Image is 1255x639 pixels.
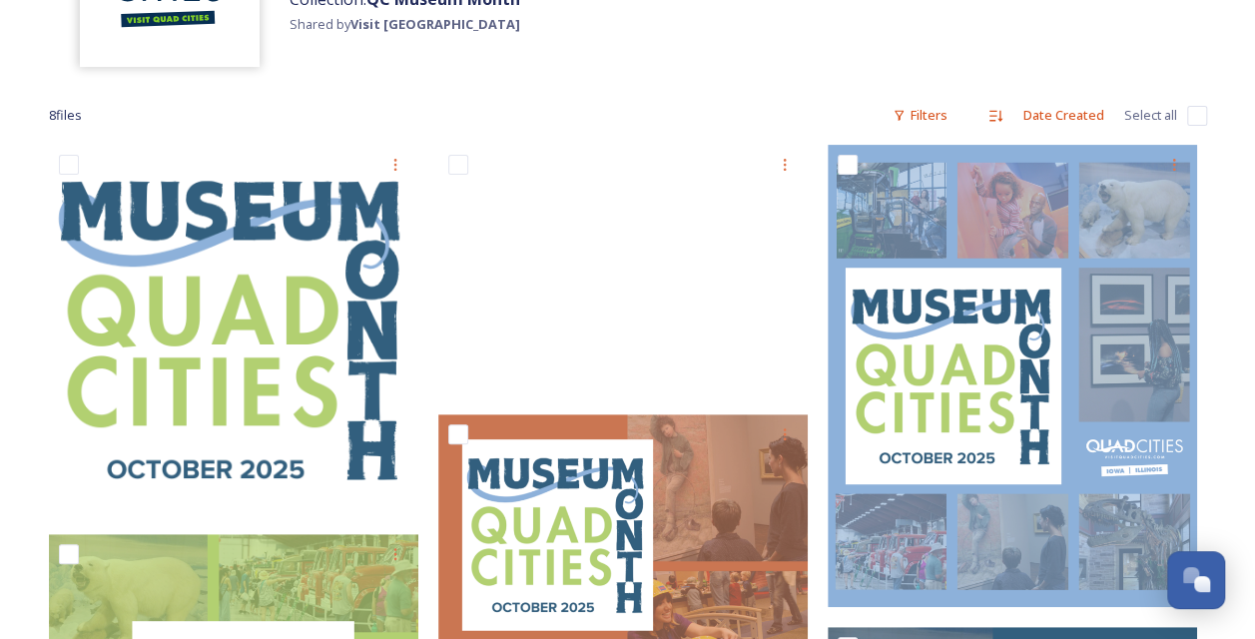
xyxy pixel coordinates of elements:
[883,96,957,135] div: Filters
[49,145,418,514] img: 2025 Museum Month logo.png
[350,15,520,33] strong: Visit [GEOGRAPHIC_DATA]
[290,15,520,33] span: Shared by
[438,145,808,394] iframe: msdoc-iframe
[1013,96,1114,135] div: Date Created
[49,106,82,125] span: 8 file s
[1124,106,1177,125] span: Select all
[828,145,1197,607] img: QC Museum Month Insta 2 (2).png
[1167,551,1225,609] button: Open Chat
